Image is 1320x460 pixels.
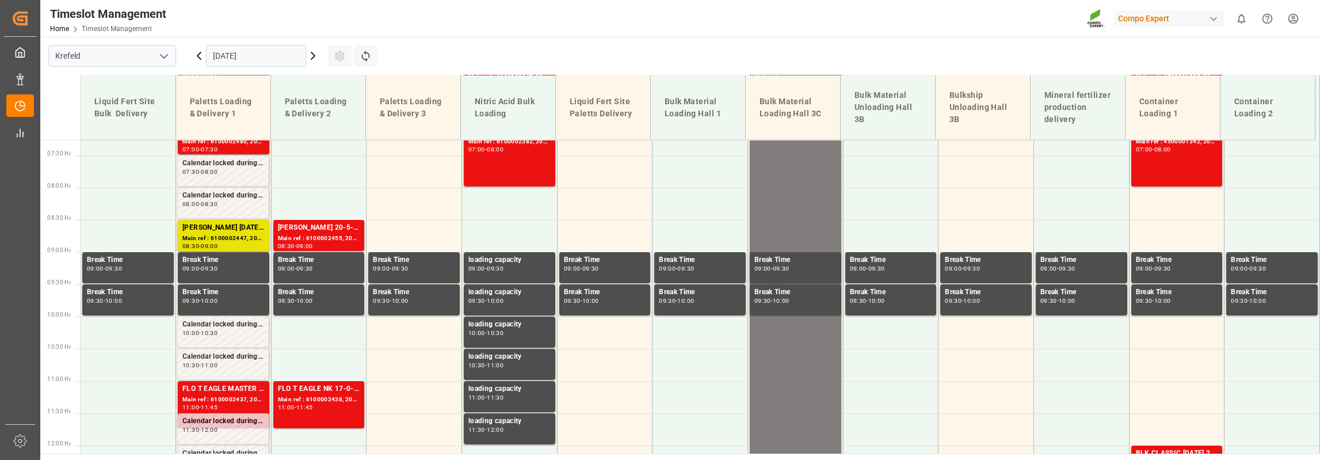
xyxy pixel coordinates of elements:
div: 10:00 [392,298,409,303]
div: Calendar locked during this period. [182,448,264,459]
div: 09:30 [468,298,485,303]
span: 07:30 Hr [47,150,71,157]
div: 09:00 [468,266,485,271]
div: - [962,266,963,271]
div: 10:00 [773,298,789,303]
div: Main ref : 6100002480, 2000002079 [182,137,265,147]
div: 11:00 [278,405,295,410]
div: - [104,298,105,303]
div: loading capacity [468,287,551,298]
div: 11:45 [201,405,218,410]
div: Calendar locked during this period. [182,351,264,363]
div: 10:00 [105,298,122,303]
button: show 0 new notifications [1229,6,1254,32]
div: Break Time [945,287,1027,298]
div: 10:00 [963,298,980,303]
div: Calendar locked during this period. [182,416,264,427]
div: 10:00 [468,330,485,336]
div: - [485,298,487,303]
div: 08:30 [182,244,199,249]
div: - [199,202,201,207]
div: Paletts Loading & Delivery 2 [280,91,356,124]
div: - [485,363,487,368]
div: 09:30 [677,266,694,271]
div: Break Time [564,254,646,266]
div: 09:30 [773,266,789,271]
div: - [1247,298,1249,303]
div: 09:30 [868,266,885,271]
div: Container Loading 2 [1230,91,1306,124]
button: open menu [155,47,172,65]
div: 09:00 [850,266,867,271]
div: 10:30 [182,363,199,368]
div: - [866,266,868,271]
div: - [199,147,201,152]
div: 09:00 [1040,266,1057,271]
div: 09:30 [1154,266,1171,271]
input: DD.MM.YYYY [206,45,306,67]
div: - [199,330,201,336]
div: - [199,427,201,432]
div: - [1057,298,1059,303]
div: 10:00 [1249,298,1266,303]
div: 07:00 [1136,147,1153,152]
div: 09:00 [87,266,104,271]
div: 10:00 [296,298,313,303]
div: 09:30 [1059,266,1075,271]
div: - [199,363,201,368]
div: 08:30 [278,244,295,249]
div: Break Time [564,287,646,298]
div: Liquid Fert Site Bulk Delivery [90,91,166,124]
div: - [1247,266,1249,271]
span: 09:30 Hr [47,279,71,286]
div: - [1152,298,1154,303]
div: - [962,298,963,303]
div: Bulk Material Loading Hall 1 [660,91,736,124]
div: - [295,266,296,271]
div: Break Time [1231,254,1313,266]
div: 09:30 [564,298,581,303]
div: Bulkship Unloading Hall 3B [945,85,1021,130]
div: 09:30 [201,266,218,271]
span: 10:30 Hr [47,344,71,350]
div: Container Loading 1 [1135,91,1211,124]
div: FLO T EAGLE NK 17-0-16 25kg (x40) INTKGA 0-0-28 25kg (x40) INTFTL S NK 8-0-24 25kg (x40) INTENF H... [278,383,360,395]
div: 09:30 [1249,266,1266,271]
div: 09:30 [278,298,295,303]
span: 12:00 Hr [47,440,71,447]
div: Main ref : 4500001342, 2000001103 [1136,137,1218,147]
div: 09:30 [87,298,104,303]
div: - [199,298,201,303]
div: loading capacity [468,416,551,427]
div: 09:30 [963,266,980,271]
div: Liquid Fert Site Paletts Delivery [565,91,641,124]
div: 10:30 [468,363,485,368]
div: Break Time [659,254,741,266]
div: 10:00 [182,330,199,336]
div: - [1152,266,1154,271]
div: 11:00 [201,363,218,368]
div: 07:00 [468,147,485,152]
div: - [390,266,391,271]
div: - [104,266,105,271]
div: - [295,298,296,303]
div: 10:00 [201,298,218,303]
div: 07:30 [201,147,218,152]
div: loading capacity [468,319,551,330]
div: 09:30 [487,266,503,271]
div: Main ref : 6100002455, 2000001799 [278,234,360,244]
div: Break Time [1136,254,1218,266]
div: - [771,266,773,271]
div: - [580,266,582,271]
div: 08:00 [1154,147,1171,152]
div: 09:30 [392,266,409,271]
div: Break Time [659,287,741,298]
div: Calendar locked during this period. [182,319,264,330]
div: 11:30 [182,427,199,432]
div: 11:30 [487,395,503,400]
div: Break Time [1040,254,1123,266]
div: - [866,298,868,303]
div: 09:00 [945,266,962,271]
div: 09:00 [296,244,313,249]
span: 09:00 Hr [47,247,71,253]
